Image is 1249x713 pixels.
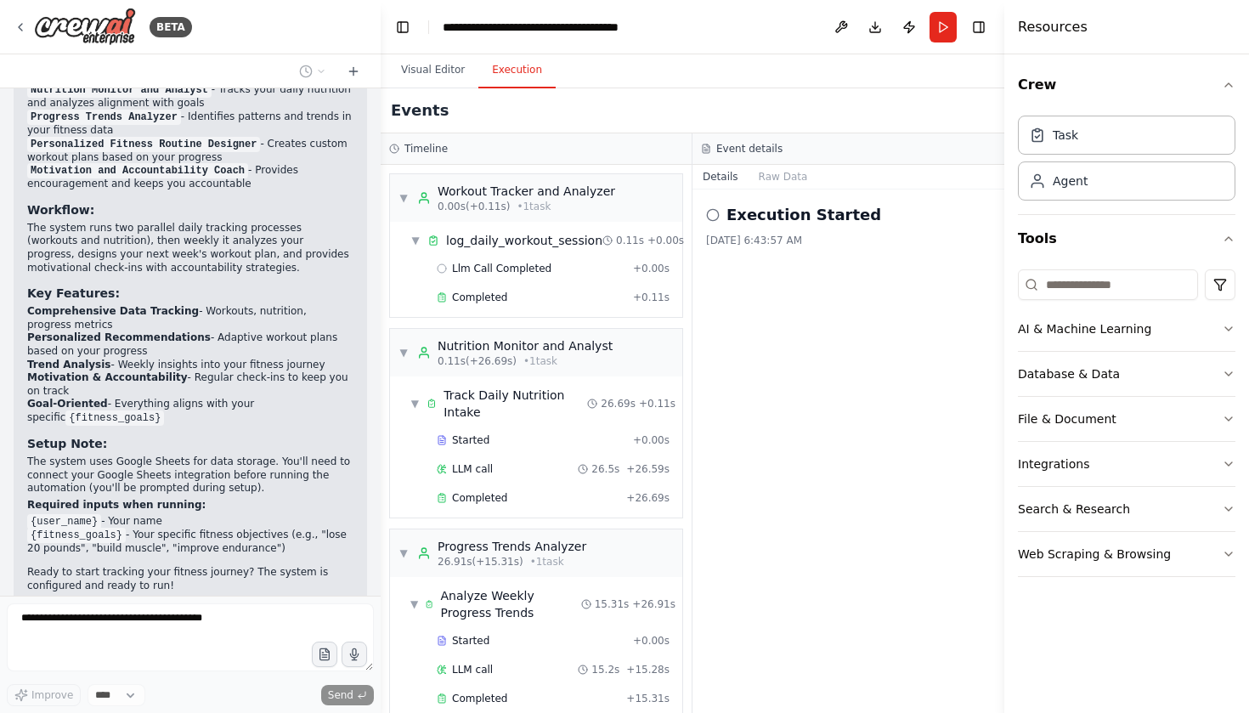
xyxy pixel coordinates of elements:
[27,529,353,556] li: - Your specific fitness objectives (e.g., "lose 20 pounds", "build muscle", "improve endurance")
[595,597,630,611] span: 15.31s
[7,684,81,706] button: Improve
[1053,127,1078,144] div: Task
[452,692,507,705] span: Completed
[452,491,507,505] span: Completed
[633,634,670,648] span: + 0.00s
[1018,320,1151,337] div: AI & Machine Learning
[27,305,353,331] li: - Workouts, nutrition, progress metrics
[444,387,587,421] div: Track Daily Nutrition Intake
[1018,487,1235,531] button: Search & Research
[452,433,489,447] span: Started
[1018,532,1235,576] button: Web Scraping & Browsing
[626,462,670,476] span: + 26.59s
[1018,263,1235,591] div: Tools
[626,692,670,705] span: + 15.31s
[452,663,493,676] span: LLM call
[1018,215,1235,263] button: Tools
[633,262,670,275] span: + 0.00s
[601,397,636,410] span: 26.69s
[443,19,634,36] nav: breadcrumb
[616,234,644,247] span: 0.11s
[591,663,619,676] span: 15.2s
[410,597,418,611] span: ▼
[27,83,353,110] li: - Tracks your daily nutrition and analyzes alignment with goals
[27,398,353,425] li: - Everything aligns with your specific
[27,514,101,529] code: {user_name}
[692,165,749,189] button: Details
[517,200,551,213] span: • 1 task
[27,163,248,178] code: Motivation and Accountability Coach
[27,331,353,358] li: - Adaptive workout plans based on your progress
[1018,397,1235,441] button: File & Document
[27,305,199,317] strong: Comprehensive Data Tracking
[27,528,126,543] code: {fitness_goals}
[632,597,675,611] span: + 26.91s
[706,234,991,247] div: [DATE] 6:43:57 AM
[398,346,409,359] span: ▼
[27,371,353,398] li: - Regular check-ins to keep you on track
[446,232,602,249] div: log_daily_workout_session
[452,462,493,476] span: LLM call
[478,53,556,88] button: Execution
[410,234,421,247] span: ▼
[749,165,818,189] button: Raw Data
[438,337,613,354] div: Nutrition Monitor and Analyst
[1018,442,1235,486] button: Integrations
[27,222,353,274] p: The system runs two parallel daily tracking processes (workouts and nutrition), then weekly it an...
[328,688,353,702] span: Send
[523,354,557,368] span: • 1 task
[1053,173,1088,190] div: Agent
[27,456,353,495] p: The system uses Google Sheets for data storage. You'll need to connect your Google Sheets integra...
[530,555,564,569] span: • 1 task
[27,566,353,592] p: Ready to start tracking your fitness journey? The system is configured and ready to run!
[312,642,337,667] button: Upload files
[1018,456,1089,473] div: Integrations
[438,183,615,200] div: Workout Tracker and Analyzer
[27,137,260,152] code: Personalized Fitness Routine Designer
[438,538,586,555] div: Progress Trends Analyzer
[633,433,670,447] span: + 0.00s
[391,15,415,39] button: Hide left sidebar
[1018,410,1116,427] div: File & Document
[27,371,188,383] strong: Motivation & Accountability
[626,663,670,676] span: + 15.28s
[1018,365,1120,382] div: Database & Data
[27,359,111,371] strong: Trend Analysis
[398,191,409,205] span: ▼
[438,200,510,213] span: 0.00s (+0.11s)
[647,234,684,247] span: + 0.00s
[31,688,73,702] span: Improve
[1018,352,1235,396] button: Database & Data
[34,8,136,46] img: Logo
[1018,501,1130,518] div: Search & Research
[452,262,551,275] span: Llm Call Completed
[387,53,478,88] button: Visual Editor
[27,398,108,410] strong: Goal-Oriented
[27,110,353,138] li: - Identifies patterns and trends in your fitness data
[27,82,212,98] code: Nutrition Monitor and Analyst
[410,397,420,410] span: ▼
[438,555,523,569] span: 26.91s (+15.31s)
[591,462,619,476] span: 26.5s
[452,634,489,648] span: Started
[321,685,374,705] button: Send
[967,15,991,39] button: Hide right sidebar
[438,354,517,368] span: 0.11s (+26.69s)
[340,61,367,82] button: Start a new chat
[1018,109,1235,214] div: Crew
[441,587,581,621] div: Analyze Weekly Progress Trends
[27,331,211,343] strong: Personalized Recommendations
[404,142,448,156] h3: Timeline
[726,203,881,227] h2: Execution Started
[452,291,507,304] span: Completed
[27,359,353,372] li: - Weekly insights into your fitness journey
[27,138,353,165] li: - Creates custom workout plans based on your progress
[633,291,670,304] span: + 0.11s
[150,17,192,37] div: BETA
[27,515,353,529] li: - Your name
[27,499,206,511] strong: Required inputs when running:
[1018,17,1088,37] h4: Resources
[1018,61,1235,109] button: Crew
[1018,307,1235,351] button: AI & Machine Learning
[626,491,670,505] span: + 26.69s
